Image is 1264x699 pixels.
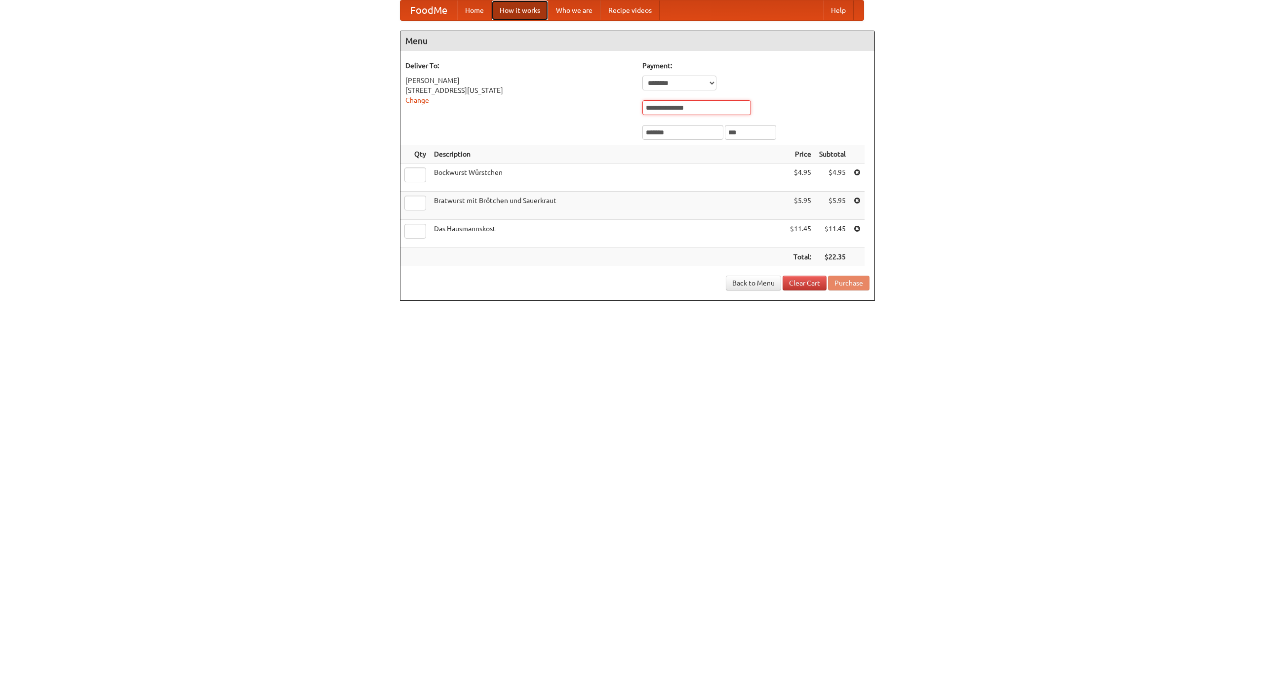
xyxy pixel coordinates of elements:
[400,0,457,20] a: FoodMe
[430,164,786,192] td: Bockwurst Würstchen
[400,31,874,51] h4: Menu
[815,145,850,164] th: Subtotal
[642,61,869,71] h5: Payment:
[786,220,815,248] td: $11.45
[548,0,600,20] a: Who we are
[492,0,548,20] a: How it works
[786,164,815,192] td: $4.95
[815,220,850,248] td: $11.45
[786,248,815,266] th: Total:
[400,145,430,164] th: Qty
[823,0,854,20] a: Help
[600,0,660,20] a: Recipe videos
[405,85,632,95] div: [STREET_ADDRESS][US_STATE]
[405,76,632,85] div: [PERSON_NAME]
[430,145,786,164] th: Description
[783,276,827,290] a: Clear Cart
[430,220,786,248] td: Das Hausmannskost
[828,276,869,290] button: Purchase
[815,164,850,192] td: $4.95
[430,192,786,220] td: Bratwurst mit Brötchen und Sauerkraut
[815,248,850,266] th: $22.35
[815,192,850,220] td: $5.95
[405,61,632,71] h5: Deliver To:
[786,145,815,164] th: Price
[786,192,815,220] td: $5.95
[726,276,781,290] a: Back to Menu
[405,96,429,104] a: Change
[457,0,492,20] a: Home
